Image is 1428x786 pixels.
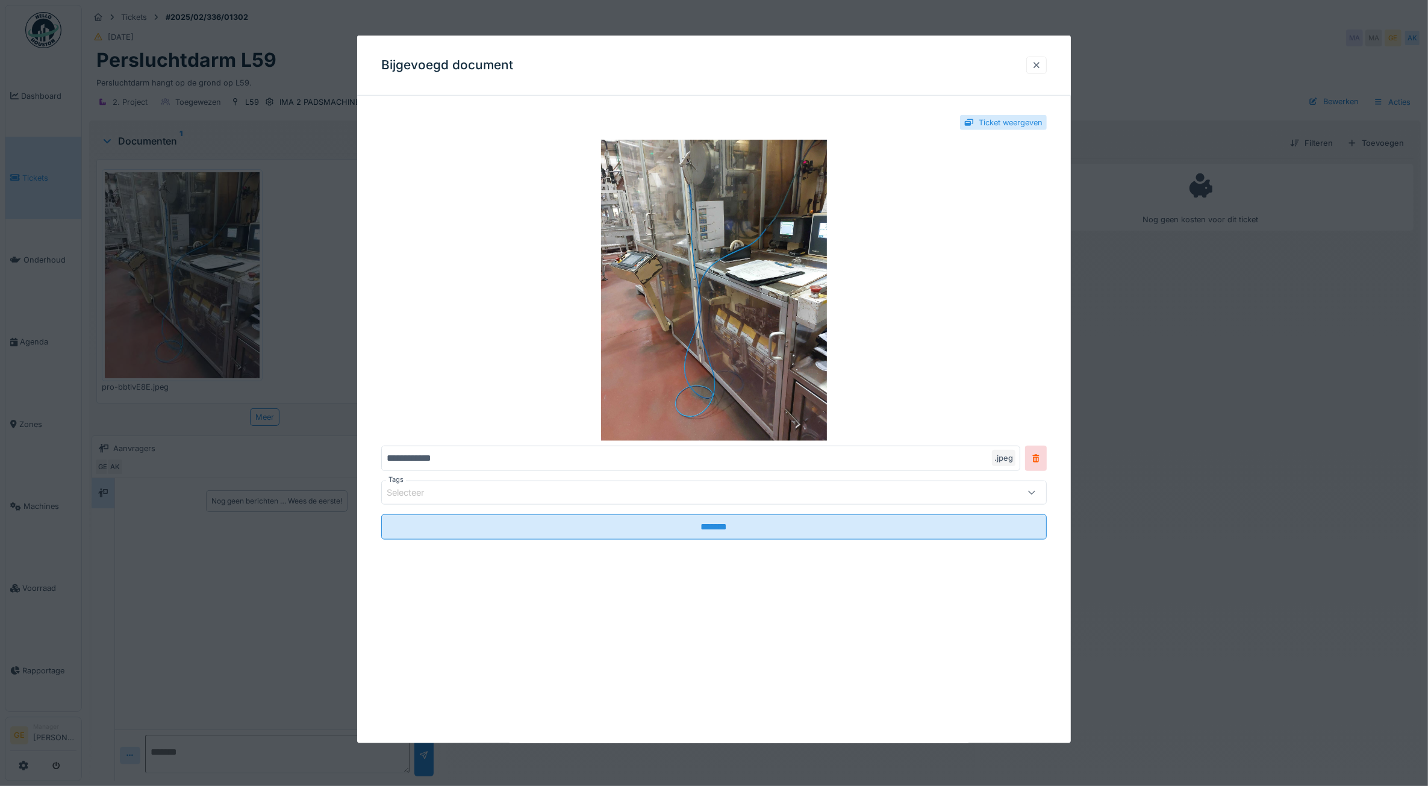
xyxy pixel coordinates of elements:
div: Ticket weergeven [979,117,1043,128]
img: df9200e7-8cef-4d37-99ee-7d3edc2e924e-pro-bbtlvE8E.jpeg [381,140,1047,441]
div: .jpeg [992,450,1015,466]
div: Selecteer [387,486,441,499]
label: Tags [386,475,406,485]
h3: Bijgevoegd document [381,58,513,73]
